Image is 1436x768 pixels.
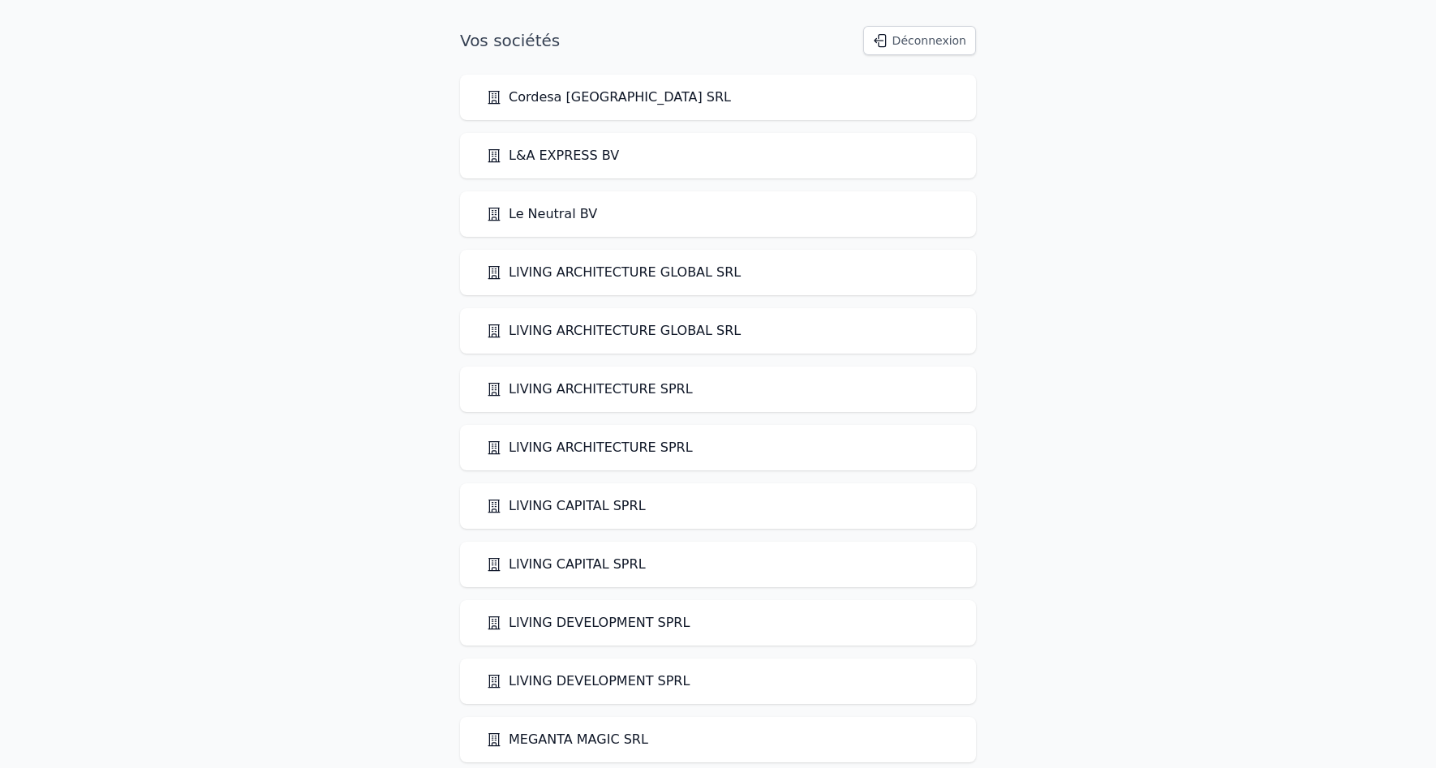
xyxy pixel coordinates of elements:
a: L&A EXPRESS BV [486,146,619,165]
a: LIVING ARCHITECTURE GLOBAL SRL [486,263,741,282]
h1: Vos sociétés [460,29,560,52]
a: Le Neutral BV [486,204,597,224]
a: LIVING ARCHITECTURE SPRL [486,380,693,399]
a: Cordesa [GEOGRAPHIC_DATA] SRL [486,88,731,107]
a: LIVING ARCHITECTURE SPRL [486,438,693,457]
button: Déconnexion [863,26,976,55]
a: LIVING CAPITAL SPRL [486,555,646,574]
a: MEGANTA MAGIC SRL [486,730,648,749]
a: LIVING CAPITAL SPRL [486,496,646,516]
a: LIVING DEVELOPMENT SPRL [486,671,690,691]
a: LIVING ARCHITECTURE GLOBAL SRL [486,321,741,341]
a: LIVING DEVELOPMENT SPRL [486,613,690,633]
